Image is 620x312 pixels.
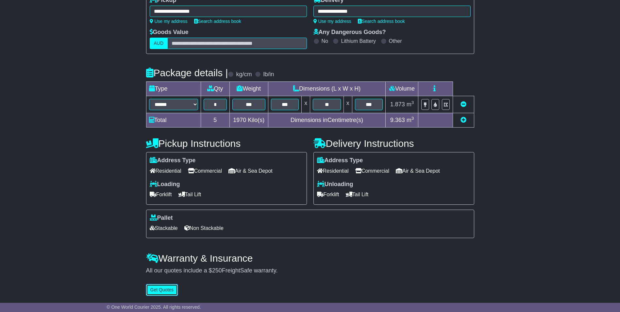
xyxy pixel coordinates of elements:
td: x [302,96,310,113]
label: Address Type [150,157,196,164]
label: Pallet [150,215,173,222]
span: Stackable [150,223,178,233]
h4: Package details | [146,67,228,78]
a: Use my address [313,19,351,24]
td: Volume [386,82,418,96]
span: Forklift [150,189,172,199]
span: Tail Lift [178,189,201,199]
label: No [322,38,328,44]
sup: 3 [411,116,414,121]
span: 1.873 [390,101,405,108]
span: Air & Sea Depot [396,166,440,176]
span: Non Stackable [184,223,224,233]
label: lb/in [263,71,274,78]
td: Dimensions (L x W x H) [268,82,386,96]
td: Type [146,82,201,96]
label: kg/cm [236,71,252,78]
td: Kilo(s) [229,113,268,128]
td: Total [146,113,201,128]
a: Search address book [194,19,241,24]
a: Add new item [461,117,466,123]
span: Tail Lift [346,189,369,199]
span: Residential [317,166,349,176]
span: 9.363 [390,117,405,123]
span: 250 [212,267,222,274]
span: © One World Courier 2025. All rights reserved. [107,304,201,310]
span: Air & Sea Depot [228,166,273,176]
h4: Warranty & Insurance [146,253,474,264]
a: Use my address [150,19,188,24]
span: Forklift [317,189,339,199]
td: Weight [229,82,268,96]
span: m [407,101,414,108]
a: Search address book [358,19,405,24]
label: Address Type [317,157,363,164]
sup: 3 [411,100,414,105]
button: Get Quotes [146,284,178,296]
label: Unloading [317,181,353,188]
span: Commercial [188,166,222,176]
span: m [407,117,414,123]
label: Lithium Battery [341,38,376,44]
span: 1970 [233,117,246,123]
label: Other [389,38,402,44]
td: 5 [201,113,229,128]
label: Goods Value [150,29,189,36]
label: Any Dangerous Goods? [313,29,386,36]
td: x [344,96,352,113]
span: Commercial [355,166,389,176]
span: Residential [150,166,181,176]
label: AUD [150,38,168,49]
label: Loading [150,181,180,188]
td: Qty [201,82,229,96]
h4: Delivery Instructions [313,138,474,149]
div: All our quotes include a $ FreightSafe warranty. [146,267,474,274]
a: Remove this item [461,101,466,108]
h4: Pickup Instructions [146,138,307,149]
td: Dimensions in Centimetre(s) [268,113,386,128]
